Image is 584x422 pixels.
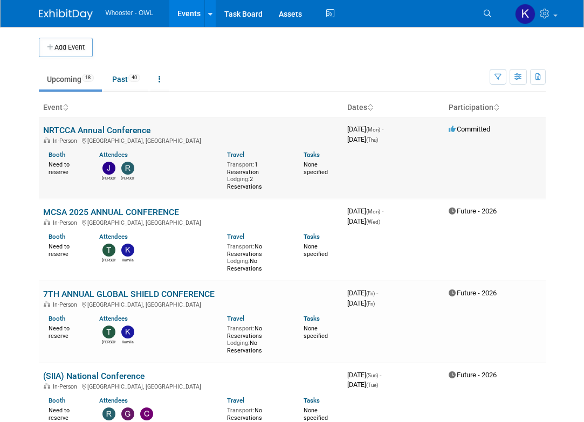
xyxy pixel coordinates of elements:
span: (Wed) [366,219,380,225]
span: (Fri) [366,290,375,296]
span: [DATE] [347,289,378,297]
a: MCSA 2025 ANNUAL CONFERENCE [43,207,179,217]
span: [DATE] [347,299,375,307]
span: None specified [304,407,328,421]
a: Travel [227,151,244,158]
span: Future - 2026 [449,289,497,297]
th: Event [39,99,343,117]
span: Transport: [227,325,255,332]
span: Transport: [227,243,255,250]
div: Kamila Castaneda [121,338,134,345]
div: Kamila Castaneda [121,257,134,263]
img: Kamila Castaneda [121,244,134,257]
span: (Fri) [366,301,375,307]
img: James Justus [102,162,115,175]
img: Kamila Castaneda [121,326,134,338]
span: (Sun) [366,372,378,378]
span: Lodging: [227,340,250,347]
span: (Tue) [366,382,378,388]
div: [GEOGRAPHIC_DATA], [GEOGRAPHIC_DATA] [43,300,339,308]
a: Booth [49,315,65,322]
img: Richard Spradley [102,407,115,420]
a: Sort by Participation Type [493,103,499,112]
a: Attendees [99,315,128,322]
span: Future - 2026 [449,371,497,379]
a: Tasks [304,151,320,158]
a: Travel [227,233,244,240]
div: Need to reserve [49,159,84,176]
div: [GEOGRAPHIC_DATA], [GEOGRAPHIC_DATA] [43,136,339,144]
a: Booth [49,151,65,158]
span: [DATE] [347,125,383,133]
div: James Justus [102,175,115,181]
div: No Reservations No Reservations [227,241,287,273]
a: NRTCCA Annual Conference [43,125,150,135]
span: Lodging: [227,258,250,265]
div: [GEOGRAPHIC_DATA], [GEOGRAPHIC_DATA] [43,382,339,390]
span: 40 [128,74,140,82]
div: Need to reserve [49,323,84,340]
span: None specified [304,161,328,176]
button: Add Event [39,38,93,57]
a: Tasks [304,233,320,240]
span: - [382,207,383,215]
div: Travis Dykes [102,338,115,345]
img: Travis Dykes [102,244,115,257]
a: Booth [49,233,65,240]
span: [DATE] [347,381,378,389]
th: Dates [343,99,444,117]
a: (SIIA) National Conference [43,371,145,381]
span: None specified [304,243,328,258]
a: Past40 [104,69,148,89]
a: Travel [227,315,244,322]
span: Whooster - OWL [106,9,154,17]
div: Need to reserve [49,241,84,258]
span: [DATE] [347,207,383,215]
img: Travis Dykes [102,326,115,338]
div: Travis Dykes [102,257,115,263]
span: 18 [82,74,94,82]
a: Sort by Event Name [63,103,68,112]
a: Attendees [99,151,128,158]
img: Clare Louise Southcombe [140,407,153,420]
a: 7TH ANNUAL GLOBAL SHIELD CONFERENCE [43,289,215,299]
a: Attendees [99,233,128,240]
img: Gary LaFond [121,407,134,420]
span: None specified [304,325,328,340]
span: Future - 2026 [449,207,497,215]
img: In-Person Event [44,137,50,143]
span: [DATE] [347,135,378,143]
a: Travel [227,397,244,404]
div: Robert Dugan [121,175,134,181]
span: Transport: [227,407,255,414]
span: [DATE] [347,217,380,225]
span: In-Person [53,219,80,226]
span: Transport: [227,161,255,168]
img: Robert Dugan [121,162,134,175]
div: Need to reserve [49,405,84,421]
span: [DATE] [347,371,381,379]
a: Upcoming18 [39,69,102,89]
span: In-Person [53,301,80,308]
span: - [380,371,381,379]
span: In-Person [53,383,80,390]
a: Sort by Start Date [367,103,373,112]
span: In-Person [53,137,80,144]
span: (Mon) [366,127,380,133]
img: ExhibitDay [39,9,93,20]
img: Kamila Castaneda [515,4,535,24]
div: No Reservations No Reservations [227,323,287,355]
img: In-Person Event [44,383,50,389]
span: (Thu) [366,137,378,143]
a: Tasks [304,315,320,322]
a: Tasks [304,397,320,404]
span: (Mon) [366,209,380,215]
div: 1 Reservation 2 Reservations [227,159,287,191]
span: - [376,289,378,297]
span: Lodging: [227,176,250,183]
img: In-Person Event [44,219,50,225]
div: [GEOGRAPHIC_DATA], [GEOGRAPHIC_DATA] [43,218,339,226]
th: Participation [444,99,546,117]
a: Booth [49,397,65,404]
span: Committed [449,125,490,133]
